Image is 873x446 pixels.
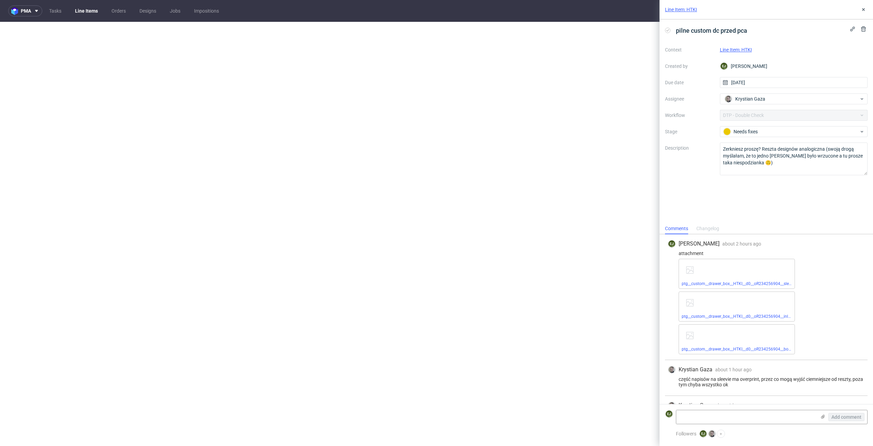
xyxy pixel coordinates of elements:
span: Krystian Gaza [735,95,765,102]
span: about 2 hours ago [722,241,761,247]
a: Line Items [71,5,102,16]
a: ptg__custom__drawer_box__HTKI__d0__oR234256904__sleeve__outside.pdf [682,281,819,286]
a: Line Item: HTKI [665,6,697,13]
a: Line Item: HTKI [720,47,752,53]
a: Orders [107,5,130,16]
figcaption: EJ [666,411,672,417]
img: logo [11,7,21,15]
figcaption: EJ [721,63,727,70]
img: Krystian Gaza [709,430,715,437]
textarea: Zerkniesz proszę? Reszta designów analogiczna (swoją drogą myślałam, że to jedno [PERSON_NAME] by... [720,143,868,175]
div: Comments [665,223,688,234]
label: Assignee [665,95,714,103]
label: Description [665,144,714,174]
figcaption: EJ [668,240,675,247]
span: Krystian Gaza [679,366,712,373]
a: Jobs [166,5,184,16]
span: [PERSON_NAME] [679,240,720,248]
span: pilne custom dc przed pca [673,25,750,36]
span: Followers [676,431,696,436]
a: Impositions [190,5,223,16]
a: Designs [135,5,160,16]
div: attachment [668,251,865,256]
img: Krystian Gaza [668,366,675,373]
a: ptg__custom__drawer_box__HTKI__d0__oR234256904__bottom__outside.pdf [682,347,822,352]
button: + [717,430,725,438]
img: Krystian Gaza [668,402,675,409]
div: część napisów na sleevie ma overprint, przez co mogą wyjść ciemniejsze od reszty, poza tym chyba ... [668,376,865,387]
div: Changelog [696,223,719,234]
span: about 1 hour ago [715,367,752,372]
label: Context [665,46,714,54]
div: Needs fixes [723,128,859,135]
figcaption: EJ [700,430,707,437]
img: Krystian Gaza [725,95,732,102]
a: ptg__custom__drawer_box__HTKI__d0__oR234256904__inlay__outside.pdf [682,314,817,319]
label: Stage [665,128,714,136]
div: [PERSON_NAME] [720,61,868,72]
label: Workflow [665,111,714,119]
label: Due date [665,78,714,87]
span: pma [21,9,31,13]
span: Krystian Gaza [679,402,712,409]
label: Created by [665,62,714,70]
span: about 1 hour ago [715,403,752,408]
a: Tasks [45,5,65,16]
button: pma [8,5,42,16]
